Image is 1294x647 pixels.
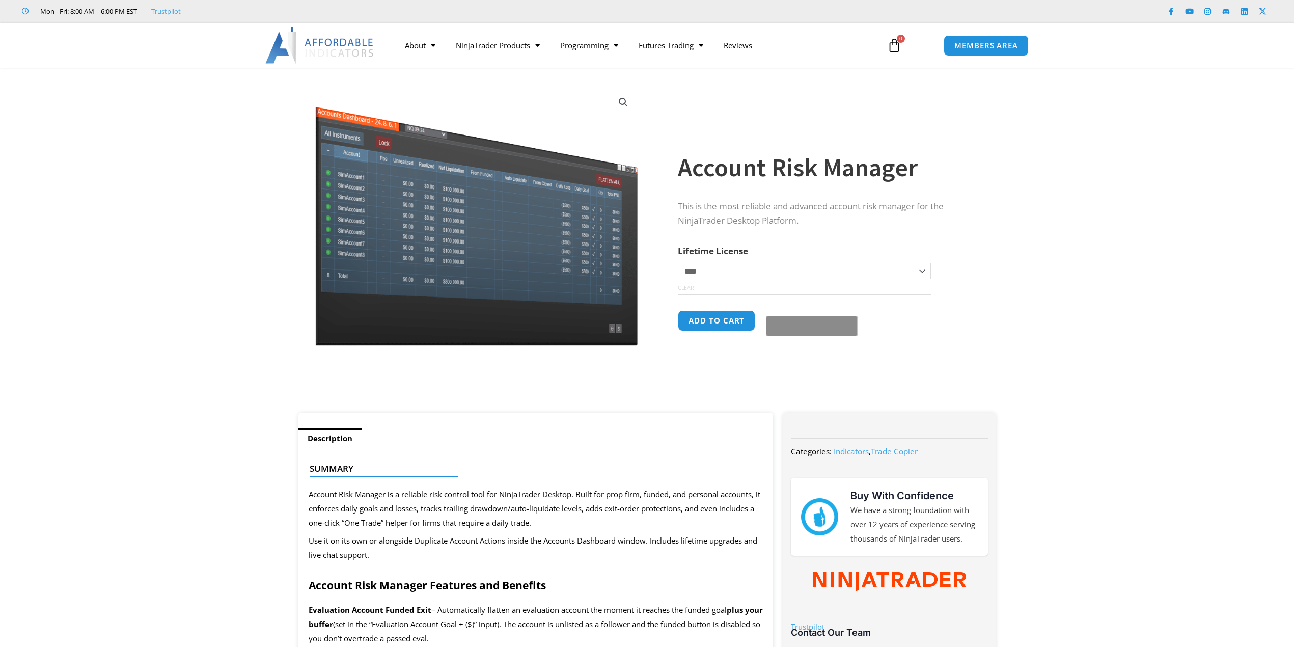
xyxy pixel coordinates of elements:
[298,428,362,448] a: Description
[309,579,763,592] h2: Account Risk Manager Features and Benefits
[678,310,755,331] button: Add to cart
[944,35,1029,56] a: MEMBERS AREA
[813,572,966,591] img: NinjaTrader Wordmark color RGB | Affordable Indicators – NinjaTrader
[628,34,713,57] a: Futures Trading
[834,446,869,456] a: Indicators
[446,34,550,57] a: NinjaTrader Products
[395,34,446,57] a: About
[265,27,375,64] img: LogoAI | Affordable Indicators – NinjaTrader
[313,86,640,346] img: Screenshot 2024-08-26 15462845454
[834,446,918,456] span: ,
[801,498,838,535] img: mark thumbs good 43913 | Affordable Indicators – NinjaTrader
[395,34,875,57] nav: Menu
[678,284,694,291] a: Clear options
[309,605,431,615] b: Evaluation Account Funded Exit
[791,446,832,456] span: Categories:
[897,35,905,43] span: 0
[309,605,763,629] b: plus your buffer
[678,245,748,257] label: Lifetime License
[309,489,760,528] span: Account Risk Manager is a reliable risk control tool for NinjaTrader Desktop. Built for prop firm...
[678,150,975,185] h1: Account Risk Manager
[766,316,858,336] button: Buy with GPay
[151,5,181,17] a: Trustpilot
[38,5,137,17] span: Mon - Fri: 8:00 AM – 6:00 PM EST
[764,309,856,310] iframe: Secure payment input frame
[791,627,987,638] h3: Contact Our Team
[310,464,754,474] h4: Summary
[614,93,632,112] a: View full-screen image gallery
[871,446,918,456] a: Trade Copier
[309,535,757,560] span: Use it on its own or alongside Duplicate Account Actions inside the Accounts Dashboard window. In...
[713,34,762,57] a: Reviews
[850,503,978,546] p: We have a strong foundation with over 12 years of experience serving thousands of NinjaTrader users.
[872,31,917,60] a: 0
[309,619,760,643] span: (set in the “Evaluation Account Goal + ($)” input). The account is unlisted as a follower and the...
[550,34,628,57] a: Programming
[431,605,727,615] span: – Automatically flatten an evaluation account the moment it reaches the funded goal
[678,199,975,229] p: This is the most reliable and advanced account risk manager for the NinjaTrader Desktop Platform.
[791,622,824,632] a: Trustpilot
[850,488,978,503] h3: Buy With Confidence
[954,42,1018,49] span: MEMBERS AREA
